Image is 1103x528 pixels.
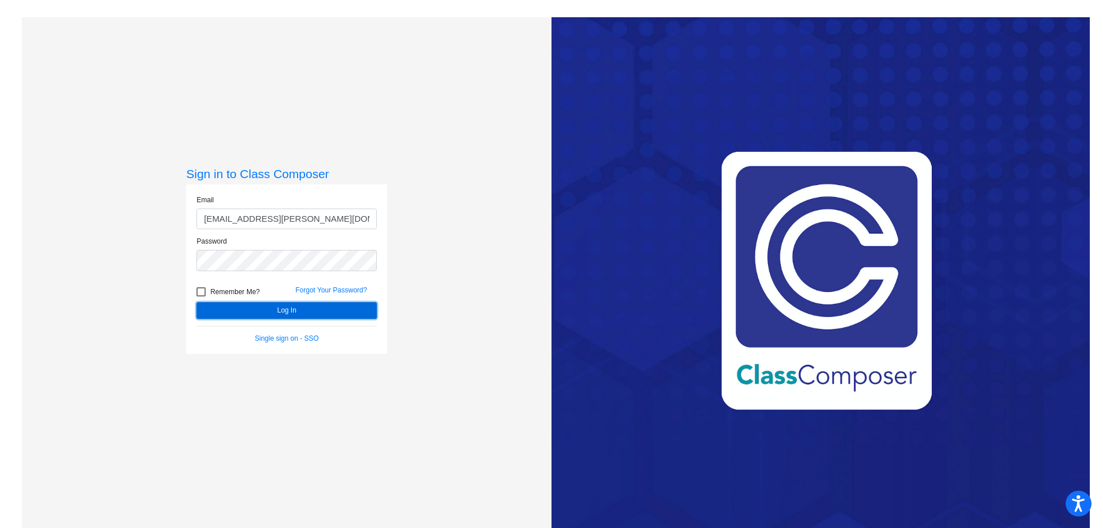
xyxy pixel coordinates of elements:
[255,334,319,342] a: Single sign on - SSO
[196,195,214,205] label: Email
[196,302,377,319] button: Log In
[196,236,227,246] label: Password
[186,167,387,181] h3: Sign in to Class Composer
[295,286,367,294] a: Forgot Your Password?
[210,285,260,299] span: Remember Me?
